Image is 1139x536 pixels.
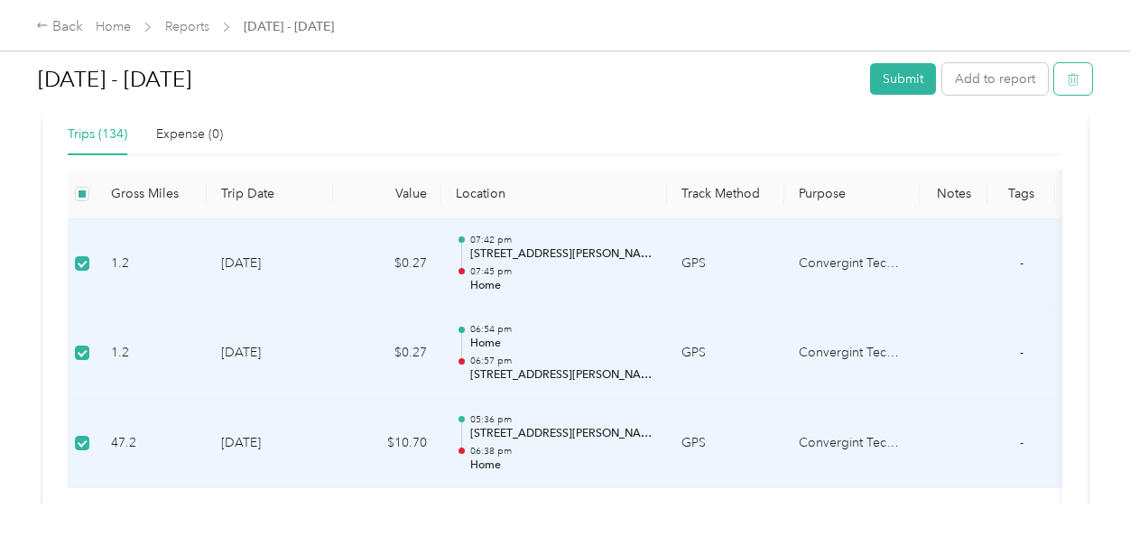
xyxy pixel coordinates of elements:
p: Home [470,278,653,294]
td: Convergint Technologies [784,309,920,399]
td: [DATE] [207,219,333,310]
a: Reports [165,19,209,34]
p: 06:38 pm [470,445,653,457]
th: Gross Miles [97,170,207,219]
div: Trips (134) [68,125,127,144]
span: - [1020,435,1023,450]
th: Tags [987,170,1055,219]
td: 1.2 [97,219,207,310]
p: 07:42 pm [470,234,653,246]
td: $0.27 [333,219,441,310]
p: 05:36 pm [470,413,653,426]
h1: Sep 1 - 30, 2025 [38,58,857,101]
p: [STREET_ADDRESS][PERSON_NAME] [470,367,653,384]
td: GPS [667,309,784,399]
td: [DATE] [207,309,333,399]
td: $0.27 [333,309,441,399]
th: Track Method [667,170,784,219]
p: [STREET_ADDRESS][PERSON_NAME] [470,426,653,442]
p: [STREET_ADDRESS][PERSON_NAME] [470,246,653,263]
span: - [1020,345,1023,360]
th: Location [441,170,667,219]
p: Home [470,457,653,474]
div: Back [36,16,83,38]
td: GPS [667,399,784,489]
th: Purpose [784,170,920,219]
td: Convergint Technologies [784,219,920,310]
td: Convergint Technologies [784,399,920,489]
p: Home [470,336,653,352]
td: [DATE] [207,399,333,489]
p: 06:54 pm [470,323,653,336]
th: Trip Date [207,170,333,219]
span: [DATE] - [DATE] [244,17,334,36]
th: Value [333,170,441,219]
p: 06:57 pm [470,355,653,367]
p: 01:01 pm [470,503,653,515]
th: Notes [920,170,987,219]
td: 1.2 [97,309,207,399]
button: Submit [870,63,936,95]
button: Add to report [942,63,1048,95]
td: $10.70 [333,399,441,489]
span: - [1020,255,1023,271]
div: Expense (0) [156,125,223,144]
p: 07:45 pm [470,265,653,278]
iframe: Everlance-gr Chat Button Frame [1038,435,1139,536]
a: Home [96,19,131,34]
td: GPS [667,219,784,310]
td: 47.2 [97,399,207,489]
